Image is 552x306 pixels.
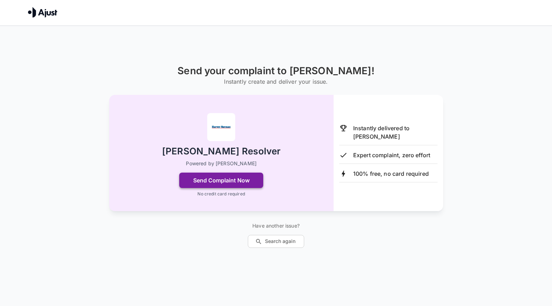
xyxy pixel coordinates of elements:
p: Expert complaint, zero effort [353,151,430,159]
p: 100% free, no card required [353,169,429,178]
img: Harvey Norman [207,113,235,141]
p: Powered by [PERSON_NAME] [186,160,257,167]
img: Ajust [28,7,57,18]
p: Instantly delivered to [PERSON_NAME] [353,124,438,141]
h6: Instantly create and deliver your issue. [177,77,375,86]
h1: Send your complaint to [PERSON_NAME]! [177,65,375,77]
p: No credit card required [197,191,245,197]
button: Send Complaint Now [179,173,263,188]
button: Search again [248,235,304,248]
h2: [PERSON_NAME] Resolver [162,145,280,158]
p: Have another issue? [248,222,304,229]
